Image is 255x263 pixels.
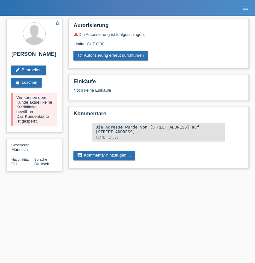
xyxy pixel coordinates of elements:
div: Limite: CHF 0.00 [73,37,244,46]
i: refresh [77,53,82,58]
h2: [PERSON_NAME] [11,51,57,60]
span: Geschlecht [11,143,29,147]
div: Die Adresse wurde von [STREET_ADDRESS] auf [STREET_ADDRESS]. [96,125,222,134]
div: Männlich [11,142,34,152]
h2: Autorisierung [73,22,244,32]
span: Sprache [34,157,47,161]
span: Deutsch [34,162,49,166]
div: Wir können dem Kunde aktuell keine Kreditlimite gewähren. Das Kundenkonto ist gesperrt. [11,93,57,126]
span: Nationalität [11,157,29,161]
i: star_border [55,20,61,26]
a: editBearbeiten [11,66,46,75]
i: warning [73,32,78,37]
a: star_border [55,20,61,27]
a: menu [239,6,252,10]
i: menu [242,5,249,11]
a: deleteLöschen [11,78,42,88]
div: Noch keine Einkäufe [73,88,244,97]
span: Schweiz [11,162,17,166]
i: delete [15,80,20,85]
a: commentKommentar hinzufügen ... [73,151,135,160]
i: comment [77,153,82,158]
div: Die Autorisierung ist fehlgeschlagen. [73,32,244,37]
div: [DATE] 14:03 [96,136,222,139]
a: refreshAutorisierung erneut durchführen [73,51,148,60]
h2: Kommentare [73,111,244,120]
h2: Einkäufe [73,78,244,88]
i: edit [15,67,20,72]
